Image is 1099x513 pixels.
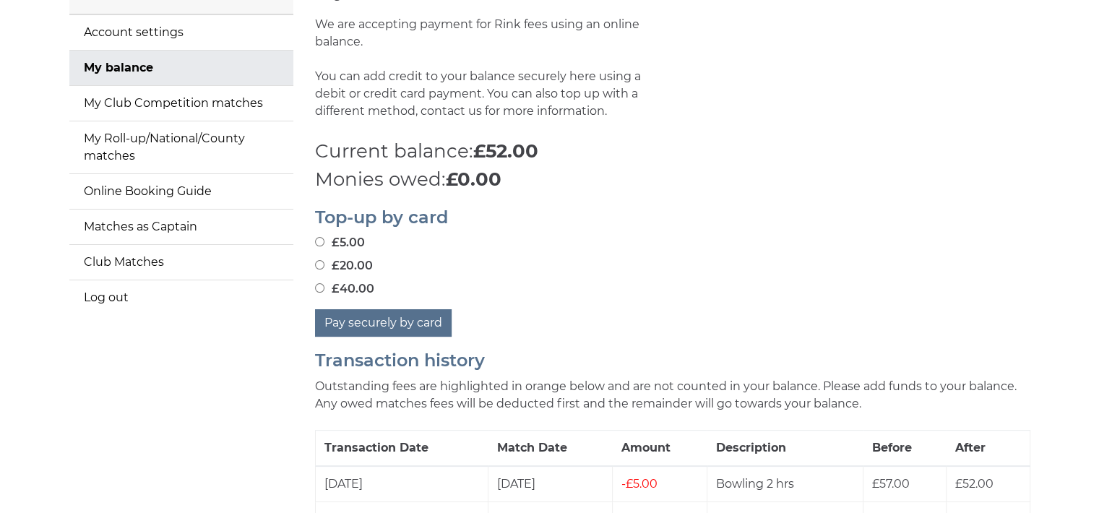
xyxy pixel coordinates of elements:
[315,260,324,270] input: £20.00
[315,280,374,298] label: £40.00
[69,121,293,173] a: My Roll-up/National/County matches
[488,466,613,502] td: [DATE]
[315,234,365,251] label: £5.00
[69,51,293,85] a: My balance
[315,257,373,275] label: £20.00
[69,245,293,280] a: Club Matches
[315,283,324,293] input: £40.00
[69,210,293,244] a: Matches as Captain
[863,430,947,466] th: Before
[315,466,488,502] td: [DATE]
[315,309,452,337] button: Pay securely by card
[955,477,994,491] span: £52.00
[315,16,662,137] p: We are accepting payment for Rink fees using an online balance. You can add credit to your balanc...
[315,165,1030,194] p: Monies owed:
[621,477,658,491] span: £5.00
[707,466,863,502] td: Bowling 2 hrs
[69,280,293,315] a: Log out
[315,208,1030,227] h2: Top-up by card
[947,430,1030,466] th: After
[315,430,488,466] th: Transaction Date
[315,137,1030,165] p: Current balance:
[872,477,910,491] span: £57.00
[315,378,1030,413] p: Outstanding fees are highlighted in orange below and are not counted in your balance. Please add ...
[473,139,538,163] strong: £52.00
[315,237,324,246] input: £5.00
[446,168,501,191] strong: £0.00
[315,351,1030,370] h2: Transaction history
[69,174,293,209] a: Online Booking Guide
[707,430,863,466] th: Description
[613,430,707,466] th: Amount
[69,15,293,50] a: Account settings
[488,430,613,466] th: Match Date
[69,86,293,121] a: My Club Competition matches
